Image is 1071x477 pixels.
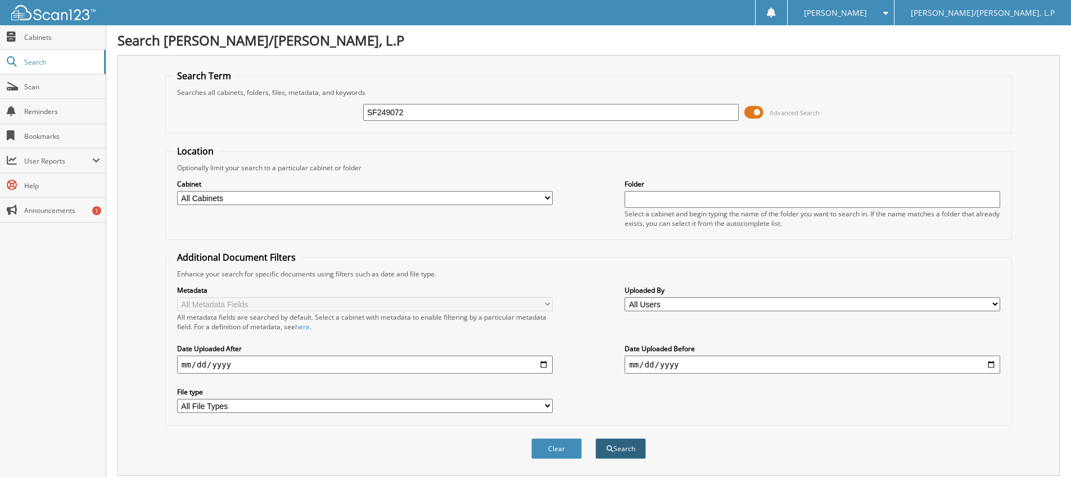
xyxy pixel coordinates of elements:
span: Announcements [24,206,100,215]
div: Enhance your search for specific documents using filters such as date and file type. [171,269,1006,279]
img: scan123-logo-white.svg [11,5,96,20]
h1: Search [PERSON_NAME]/[PERSON_NAME], L.P [118,31,1060,49]
div: Searches all cabinets, folders, files, metadata, and keywords [171,88,1006,97]
button: Clear [531,438,582,459]
span: Help [24,181,100,190]
input: end [625,356,1000,374]
label: Date Uploaded Before [625,344,1000,353]
label: Cabinet [177,179,553,189]
label: Folder [625,179,1000,189]
label: Metadata [177,285,553,295]
legend: Search Term [171,70,237,82]
div: All metadata fields are searched by default. Select a cabinet with metadata to enable filtering b... [177,312,553,331]
span: [PERSON_NAME]/[PERSON_NAME], L.P [911,10,1055,16]
span: [PERSON_NAME] [804,10,867,16]
span: Reminders [24,107,100,116]
span: Advanced Search [770,108,820,117]
label: Date Uploaded After [177,344,553,353]
span: Search [24,57,98,67]
span: Bookmarks [24,131,100,141]
div: Optionally limit your search to a particular cabinet or folder [171,163,1006,172]
input: start [177,356,553,374]
div: Select a cabinet and begin typing the name of the folder you want to search in. If the name match... [625,209,1000,228]
label: File type [177,387,553,397]
div: 1 [92,206,101,215]
span: User Reports [24,156,92,166]
label: Uploaded By [625,285,1000,295]
legend: Additional Document Filters [171,251,301,264]
iframe: Chat Widget [1015,423,1071,477]
button: Search [595,438,646,459]
span: Cabinets [24,33,100,42]
span: Scan [24,82,100,92]
legend: Location [171,145,219,157]
a: here [295,322,310,331]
